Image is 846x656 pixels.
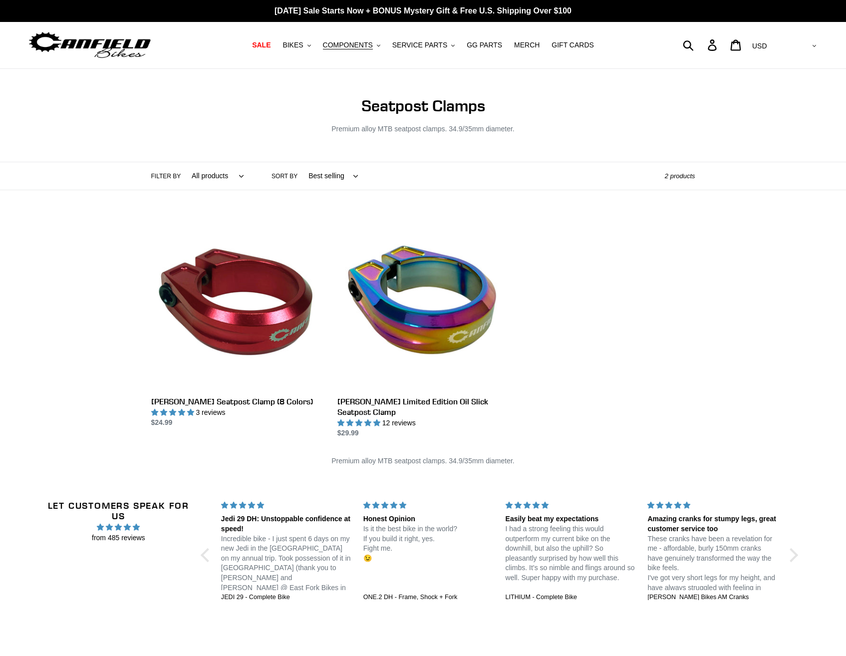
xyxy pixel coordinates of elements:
div: 5 stars [363,500,494,511]
div: 5 stars [647,500,778,511]
span: from 485 reviews [42,533,195,543]
p: Is it the best bike in the world? [363,524,494,534]
span: SALE [252,41,271,49]
span: GG PARTS [467,41,502,49]
span: SERVICE PARTS [392,41,447,49]
a: JEDI 29 - Complete Bike [221,593,351,602]
a: SALE [247,38,276,52]
div: 5 stars [506,500,636,511]
span: Seatpost Clamps [361,96,485,115]
button: COMPONENTS [318,38,385,52]
p: I've got very short legs for my height, and have always struggled with feeling in control of the ... [647,573,778,632]
div: Honest Opinion [363,514,494,524]
p: These cranks have been a revelation for me - affordable, burly 150mm cranks have genuinely transf... [647,534,778,573]
button: SERVICE PARTS [387,38,460,52]
span: GIFT CARDS [552,41,594,49]
span: BIKES [282,41,303,49]
label: Sort by [272,172,297,181]
p: I had a strong feeling this would outperform my current bike on the downhill, but also the uphill... [506,524,636,583]
a: LITHIUM - Complete Bike [506,593,636,602]
span: 4.96 stars [42,522,195,533]
p: Fight me. 😉 [363,544,494,563]
a: GIFT CARDS [547,38,599,52]
button: BIKES [278,38,315,52]
a: ONE.2 DH - Frame, Shock + Fork [363,593,494,602]
span: 2 products [665,172,695,180]
span: MERCH [514,41,540,49]
h2: Let customers speak for us [42,500,195,522]
span: COMPONENTS [323,41,373,49]
div: Jedi 29 DH: Unstoppable confidence at speed! [221,514,351,534]
p: Premium alloy MTB seatpost clamps. 34.9/35mm diameter. [151,124,695,134]
div: 5 stars [221,500,351,511]
label: Filter by [151,172,181,181]
input: Search [688,34,714,56]
a: [PERSON_NAME] Bikes AM Cranks [647,593,778,602]
div: Amazing cranks for stumpy legs, great customer service too [647,514,778,534]
p: If you build it right, yes. [363,534,494,544]
a: GG PARTS [462,38,507,52]
div: Easily beat my expectations [506,514,636,524]
img: Canfield Bikes [27,29,152,61]
p: Premium alloy MTB seatpost clamps. 34.9/35mm diameter. [151,456,695,466]
a: MERCH [509,38,545,52]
